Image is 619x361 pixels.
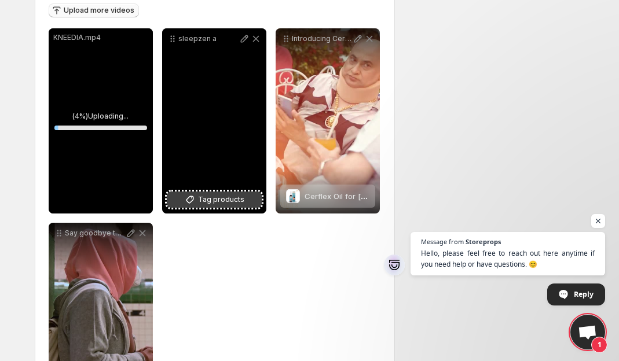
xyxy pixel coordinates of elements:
p: Say goodbye to discomfort with Cerflex Oilyour natural solution Alitanutraceuticals cerflexoil [65,229,125,238]
span: Tag products [198,194,244,205]
span: 1 [591,337,607,353]
div: Introducing Cerflex Oil by Alita Nutraceuticals ideally curated for [MEDICAL_DATA] painreliefCerf... [276,28,380,213]
img: Cerflex Oil for Cervical Spondylosis | Ayurvedic Neck Pain Relief Oil | Fast-Acting Herbal Formul... [287,189,298,203]
p: KNEEDIA.mp4 [53,33,148,42]
span: Message from [421,238,464,245]
div: Open chat [570,315,605,349]
span: Storeprops [466,238,501,245]
p: Introducing Cerflex Oil by Alita Nutraceuticals ideally curated for [MEDICAL_DATA] painrelief [292,34,352,43]
span: Hello, please feel free to reach out here anytime if you need help or have questions. 😊 [421,248,595,270]
button: Tag products [167,191,262,208]
p: sleepzen a [178,34,239,43]
div: sleepzen aTag products [162,28,266,213]
span: Reply [574,284,594,304]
